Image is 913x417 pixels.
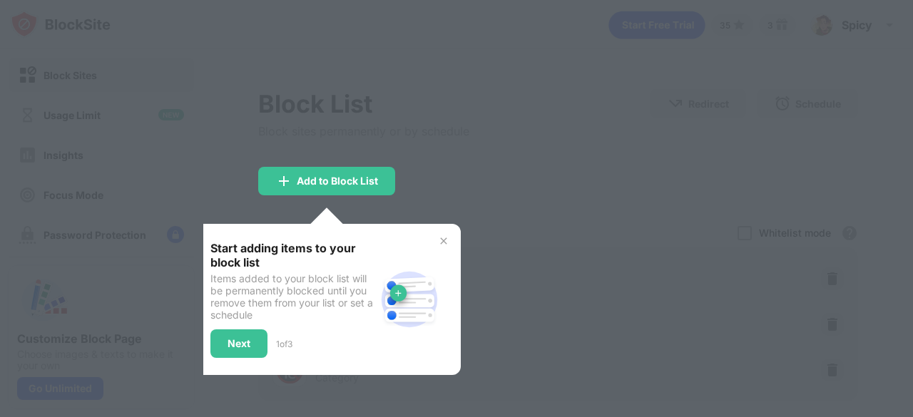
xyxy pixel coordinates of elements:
div: Add to Block List [297,175,378,187]
div: Items added to your block list will be permanently blocked until you remove them from your list o... [210,272,375,321]
img: block-site.svg [375,265,444,334]
img: x-button.svg [438,235,449,247]
div: Start adding items to your block list [210,241,375,269]
div: Next [228,338,250,349]
div: 1 of 3 [276,339,292,349]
